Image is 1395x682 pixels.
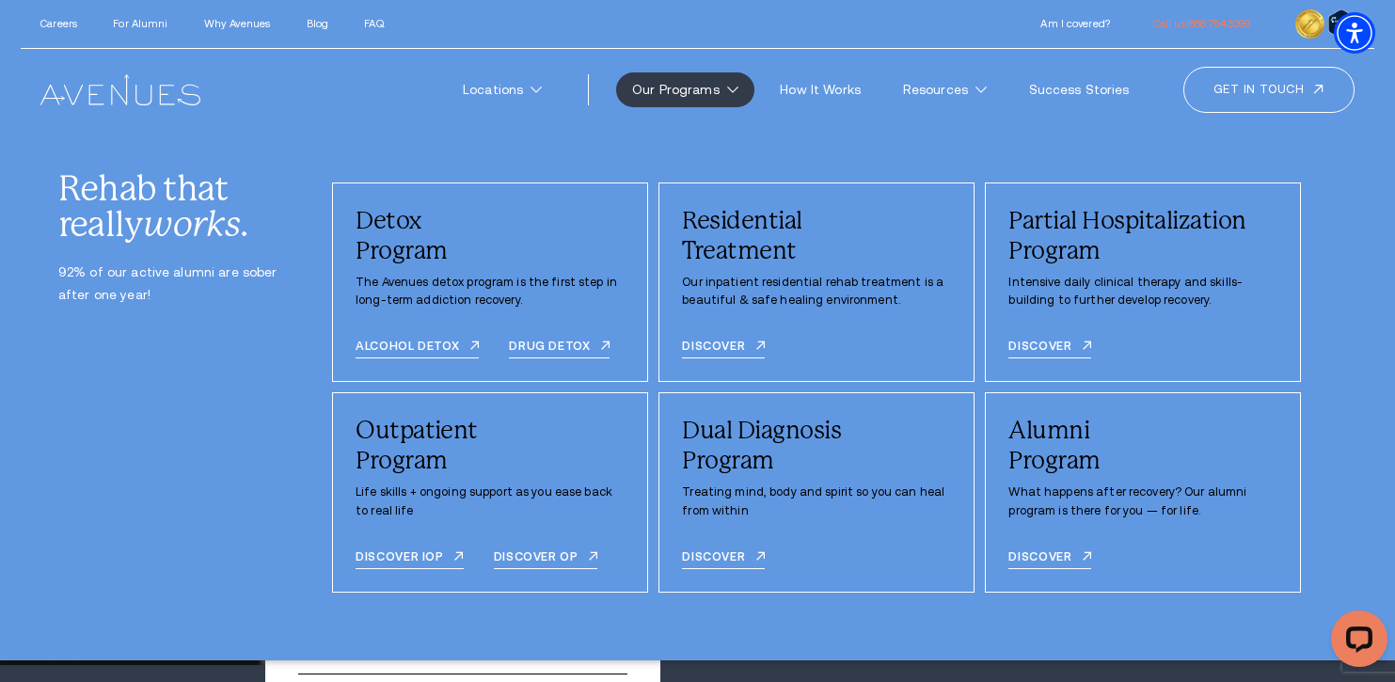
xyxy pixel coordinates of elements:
[30,30,45,45] img: logo_orange.svg
[113,18,167,29] a: For Alumni
[58,262,287,307] p: 92% of our active alumni are sober after one year!
[1183,67,1355,112] a: Get in touch
[1008,274,1277,309] p: Intensive daily clinical therapy and skills-building to further develop recovery.
[1008,416,1277,476] div: Alumni Program
[1008,340,1091,358] a: Discover
[616,72,754,107] a: Our Programs
[332,392,648,593] div: /
[1040,18,1109,29] a: Am I covered?
[887,72,1003,107] a: Resources
[190,119,205,134] img: tab_keywords_by_traffic_grey.svg
[764,72,877,107] a: How It Works
[143,204,239,245] i: works
[332,182,648,383] div: /
[204,18,270,29] a: Why Avenues
[53,30,92,45] div: v 4.0.25
[307,18,328,29] a: Blog
[30,49,45,64] img: website_grey.svg
[75,120,168,133] div: Domain Overview
[682,484,951,519] p: Treating mind, body and spirit so you can heal from within
[58,171,287,244] div: Rehab that really .
[356,416,625,476] div: Outpatient Program
[49,49,207,64] div: Domain: [DOMAIN_NAME]
[1295,9,1324,38] img: clock
[682,340,765,358] a: Discover
[447,72,558,107] a: Locations
[55,119,70,134] img: tab_domain_overview_orange.svg
[1334,12,1375,54] div: Accessibility Menu
[211,120,310,133] div: Keywords by Traffic
[658,182,975,383] div: /
[985,182,1301,383] div: /
[356,274,625,309] p: The Avenues detox program is the first step in long-term addiction recovery.
[682,416,951,476] div: Dual Diagnosis Program
[1012,72,1145,107] a: Success Stories
[1153,18,1250,29] a: call 866.754.3099
[658,392,975,593] div: /
[509,340,610,358] a: Drug detox
[356,206,625,266] div: Detox Program
[985,392,1301,593] div: /
[682,550,765,569] a: DISCOVER
[1008,484,1277,519] p: What happens after recovery? Our alumni program is there for you — for life.
[356,550,464,569] a: DISCOVER IOP
[364,18,383,29] a: FAQ
[1008,206,1277,266] div: Partial Hospitalization Program
[356,340,479,358] a: Alcohol detox
[40,18,77,29] a: Careers
[1316,603,1395,682] iframe: LiveChat chat widget
[682,206,951,266] div: Residential Treatment
[494,550,598,569] a: Discover OP
[1189,18,1250,29] span: 866.754.3099
[682,274,951,309] p: Our inpatient residential rehab treatment is a beautiful & safe healing environment.
[1008,550,1091,569] a: Discover
[356,484,625,519] p: Life skills + ongoing support as you ease back to real life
